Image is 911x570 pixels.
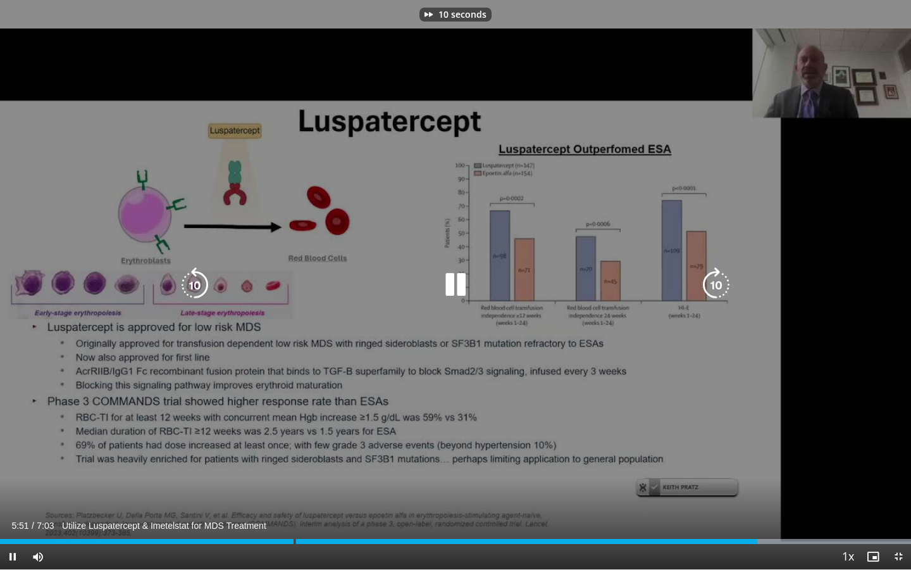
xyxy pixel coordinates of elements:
[835,544,860,569] button: Playback Rate
[37,521,54,531] span: 7:03
[886,544,911,569] button: Exit Fullscreen
[438,10,486,19] p: 10 seconds
[860,544,886,569] button: Enable picture-in-picture mode
[62,520,266,531] span: Utilize Luspatercept & Imetelstat for MDS Treatment
[25,544,51,569] button: Mute
[32,521,34,531] span: /
[11,521,28,531] span: 5:51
